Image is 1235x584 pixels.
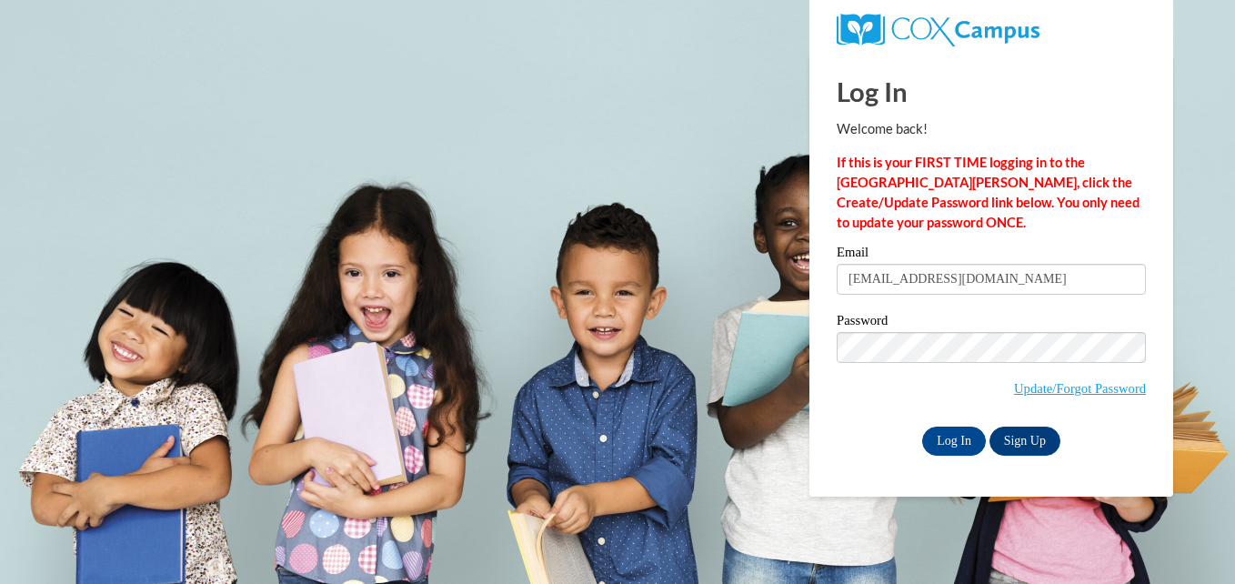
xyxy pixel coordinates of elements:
[837,73,1146,110] h1: Log In
[922,427,986,456] input: Log In
[837,14,1039,46] img: COX Campus
[837,246,1146,264] label: Email
[837,155,1140,230] strong: If this is your FIRST TIME logging in to the [GEOGRAPHIC_DATA][PERSON_NAME], click the Create/Upd...
[989,427,1060,456] a: Sign Up
[837,119,1146,139] p: Welcome back!
[837,21,1039,36] a: COX Campus
[837,314,1146,332] label: Password
[1014,381,1146,396] a: Update/Forgot Password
